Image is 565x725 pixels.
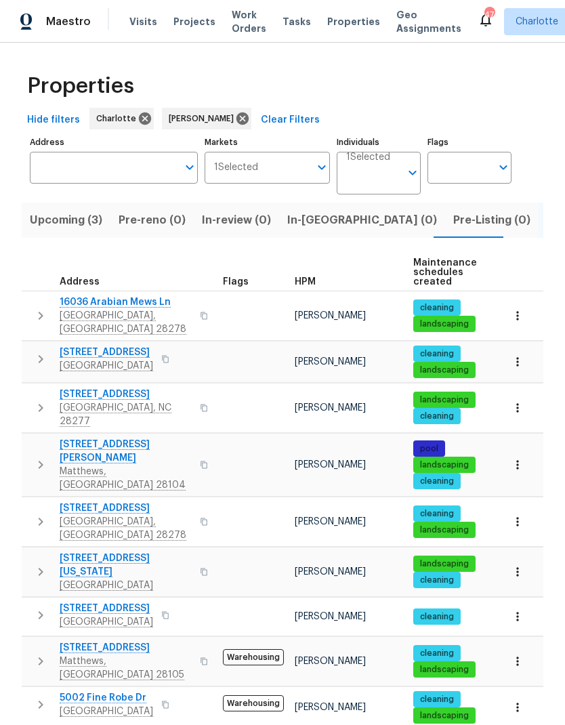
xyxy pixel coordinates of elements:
span: Address [60,277,100,287]
span: HPM [295,277,316,287]
span: landscaping [415,365,474,376]
span: [PERSON_NAME] [295,357,366,367]
span: landscaping [415,664,474,676]
label: Address [30,138,198,146]
div: [PERSON_NAME] [162,108,251,129]
span: Geo Assignments [396,8,461,35]
button: Clear Filters [255,108,325,133]
span: Visits [129,15,157,28]
button: Open [312,158,331,177]
button: Open [403,163,422,182]
span: 1 Selected [346,152,390,163]
span: Properties [327,15,380,28]
span: pool [415,443,444,455]
span: Warehousing [223,649,284,665]
span: cleaning [415,348,459,360]
span: [PERSON_NAME] [295,703,366,712]
span: [PERSON_NAME] [295,612,366,621]
div: 47 [484,8,494,22]
span: cleaning [415,302,459,314]
span: Work Orders [232,8,266,35]
span: Charlotte [96,112,142,125]
span: [PERSON_NAME] [169,112,239,125]
span: Hide filters [27,112,80,129]
span: Maestro [46,15,91,28]
span: landscaping [415,459,474,471]
span: [PERSON_NAME] [295,657,366,666]
span: Warehousing [223,695,284,711]
span: Pre-Listing (0) [453,211,530,230]
button: Hide filters [22,108,85,133]
span: cleaning [415,648,459,659]
div: Charlotte [89,108,154,129]
span: cleaning [415,476,459,487]
span: Tasks [282,17,311,26]
span: Clear Filters [261,112,320,129]
span: [PERSON_NAME] [295,311,366,320]
span: [PERSON_NAME] [295,403,366,413]
span: [PERSON_NAME] [295,517,366,526]
span: Upcoming (3) [30,211,102,230]
span: In-review (0) [202,211,271,230]
span: landscaping [415,710,474,722]
span: Maintenance schedules created [413,258,477,287]
span: cleaning [415,411,459,422]
span: Flags [223,277,249,287]
span: Charlotte [516,15,558,28]
button: Open [494,158,513,177]
label: Individuals [337,138,421,146]
span: Pre-reno (0) [119,211,186,230]
span: Properties [27,79,134,93]
button: Open [180,158,199,177]
span: Projects [173,15,215,28]
span: cleaning [415,694,459,705]
span: landscaping [415,558,474,570]
span: [PERSON_NAME] [295,460,366,470]
span: In-[GEOGRAPHIC_DATA] (0) [287,211,437,230]
span: [PERSON_NAME] [295,567,366,577]
span: 1 Selected [214,162,258,173]
span: cleaning [415,611,459,623]
label: Flags [427,138,511,146]
span: cleaning [415,575,459,586]
span: cleaning [415,508,459,520]
span: landscaping [415,524,474,536]
span: landscaping [415,318,474,330]
span: landscaping [415,394,474,406]
label: Markets [205,138,331,146]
